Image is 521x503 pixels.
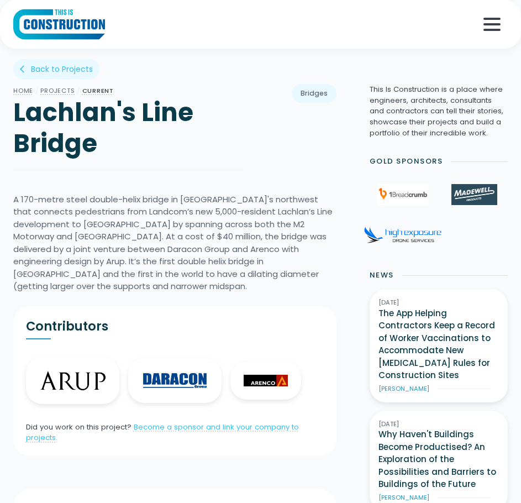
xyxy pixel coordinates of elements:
[378,384,429,394] div: [PERSON_NAME]
[13,9,105,40] a: home
[13,193,336,293] div: A 170-metre steel double-helix bridge in [GEOGRAPHIC_DATA]'s northwest that connects pedestrians ...
[370,156,443,167] h2: Gold Sponsors
[378,428,499,491] h3: Why Haven't Buildings Become Productised? An Exploration of the Possibilities and Barriers to Bui...
[40,86,75,95] a: Projects
[370,289,508,402] a: [DATE]The App Helping Contractors Keep a Record of Worker Vaccinations to Accommodate New [MEDICA...
[378,298,499,307] div: [DATE]
[476,8,508,40] div: menu
[75,84,82,97] div: /
[33,84,40,97] div: /
[370,270,394,281] h2: News
[370,84,508,138] p: This Is Construction is a place where engineers, architects, consultants and contractors can tell...
[13,86,33,95] a: Home
[31,64,93,75] div: Back to Projects
[13,9,105,40] img: This Is Construction Logo
[364,227,441,243] img: High Exposure
[292,84,336,103] a: Bridges
[26,422,131,433] div: Did you work on this project?
[244,375,288,386] img: Arenco
[377,184,429,205] img: 1Breadcrumb
[26,422,299,443] a: Become a sponsor and link your company to projects.
[26,318,324,334] h2: Contributors
[13,59,99,79] a: arrow_back_iosBack to Projects
[82,86,114,95] a: CURRENT
[378,307,499,382] h3: The App Helping Contractors Keep a Record of Worker Vaccinations to Accommodate New [MEDICAL_DATA...
[20,64,29,75] div: arrow_back_ios
[13,97,243,160] h1: Lachlan's Line Bridge
[39,370,106,391] img: Arup
[451,184,497,205] img: Madewell Products
[378,420,499,429] div: [DATE]
[378,493,429,502] div: [PERSON_NAME]
[141,371,208,390] img: Daracon Group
